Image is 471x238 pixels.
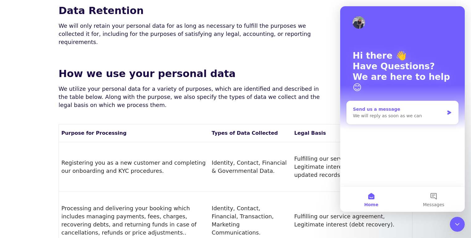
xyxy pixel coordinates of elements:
[450,217,465,232] iframe: Intercom live chat
[59,3,324,18] h4: Data Retention
[289,142,412,192] td: Fulfilling our service agreement, Legitimate interest (maintaining updated records).
[209,124,289,142] th: Types of Data Collected
[59,66,324,81] h4: How we use your personal data
[59,85,324,109] p: We utilize your personal data for a variety of purposes, which are identified and described in th...
[59,124,209,142] th: Purpose for Processing
[209,142,289,192] td: Identity, Contact, Financial & Governmental Data.
[289,124,412,142] th: Legal Basis
[59,22,324,46] p: We will only retain your personal data for as long as necessary to fulfill the purposes we collec...
[340,6,465,212] iframe: Intercom live chat
[59,142,209,192] td: Registering you as a new customer and completing our onboarding and KYC procedures.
